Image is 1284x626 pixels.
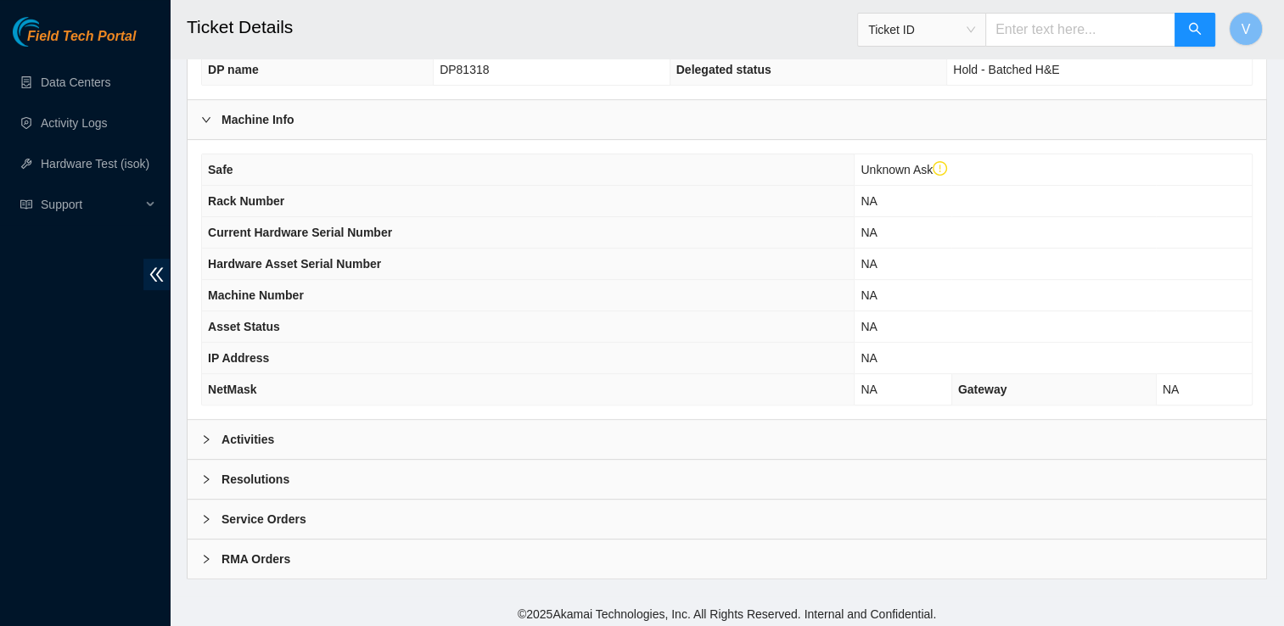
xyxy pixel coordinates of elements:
[676,63,771,76] span: Delegated status
[861,257,877,271] span: NA
[20,198,32,210] span: read
[861,288,877,302] span: NA
[188,100,1266,139] div: Machine Info
[868,17,975,42] span: Ticket ID
[861,163,947,176] span: Unknown Ask
[208,163,233,176] span: Safe
[41,75,110,89] a: Data Centers
[953,63,1059,76] span: Hold - Batched H&E
[188,420,1266,459] div: Activities
[208,257,381,271] span: Hardware Asset Serial Number
[41,187,141,221] span: Support
[41,157,149,170] a: Hardware Test (isok)
[1242,19,1251,40] span: V
[13,31,136,53] a: Akamai TechnologiesField Tech Portal
[1163,383,1179,396] span: NA
[188,500,1266,539] div: Service Orders
[933,161,948,176] span: exclamation-circle
[208,194,284,208] span: Rack Number
[208,288,304,302] span: Machine Number
[861,226,877,239] span: NA
[208,383,257,396] span: NetMask
[861,383,877,396] span: NA
[958,383,1007,396] span: Gateway
[27,29,136,45] span: Field Tech Portal
[201,554,211,564] span: right
[13,17,86,47] img: Akamai Technologies
[188,460,1266,499] div: Resolutions
[201,434,211,444] span: right
[440,63,489,76] span: DP81318
[208,63,259,76] span: DP name
[201,115,211,125] span: right
[861,351,877,365] span: NA
[201,514,211,524] span: right
[221,510,306,528] b: Service Orders
[985,13,1175,47] input: Enter text here...
[208,320,280,333] span: Asset Status
[143,259,170,290] span: double-left
[41,116,108,130] a: Activity Logs
[201,474,211,484] span: right
[861,194,877,208] span: NA
[1175,13,1215,47] button: search
[208,226,392,239] span: Current Hardware Serial Number
[208,351,269,365] span: IP Address
[221,470,289,489] b: Resolutions
[221,110,294,129] b: Machine Info
[1229,12,1263,46] button: V
[221,550,290,568] b: RMA Orders
[861,320,877,333] span: NA
[188,539,1266,578] div: RMA Orders
[221,430,274,449] b: Activities
[1188,22,1202,38] span: search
